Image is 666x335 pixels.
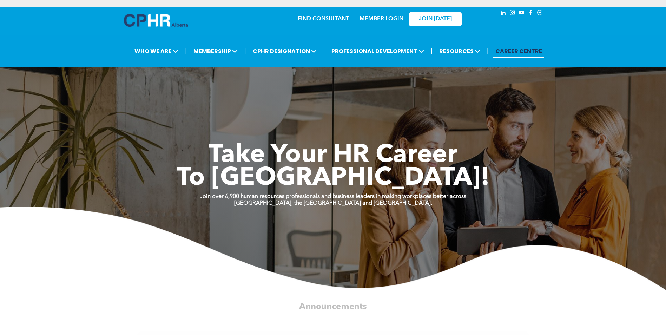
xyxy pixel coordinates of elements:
a: JOIN [DATE] [409,12,462,26]
a: linkedin [500,9,507,18]
li: | [244,44,246,58]
li: | [323,44,325,58]
a: Social network [536,9,544,18]
span: CPHR DESIGNATION [251,45,319,58]
img: A blue and white logo for cp alberta [124,14,188,27]
a: instagram [509,9,516,18]
strong: Join over 6,900 human resources professionals and business leaders in making workplaces better ac... [200,194,466,199]
span: PROFESSIONAL DEVELOPMENT [329,45,426,58]
a: FIND CONSULTANT [298,16,349,22]
span: WHO WE ARE [132,45,180,58]
a: youtube [518,9,526,18]
li: | [431,44,433,58]
span: MEMBERSHIP [191,45,240,58]
span: JOIN [DATE] [419,16,452,22]
li: | [487,44,489,58]
span: Take Your HR Career [209,143,457,168]
span: To [GEOGRAPHIC_DATA]! [177,166,490,191]
li: | [185,44,187,58]
a: MEMBER LOGIN [360,16,403,22]
a: CAREER CENTRE [493,45,544,58]
span: Announcements [299,302,367,311]
span: RESOURCES [437,45,482,58]
strong: [GEOGRAPHIC_DATA], the [GEOGRAPHIC_DATA] and [GEOGRAPHIC_DATA]. [234,201,432,206]
a: facebook [527,9,535,18]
